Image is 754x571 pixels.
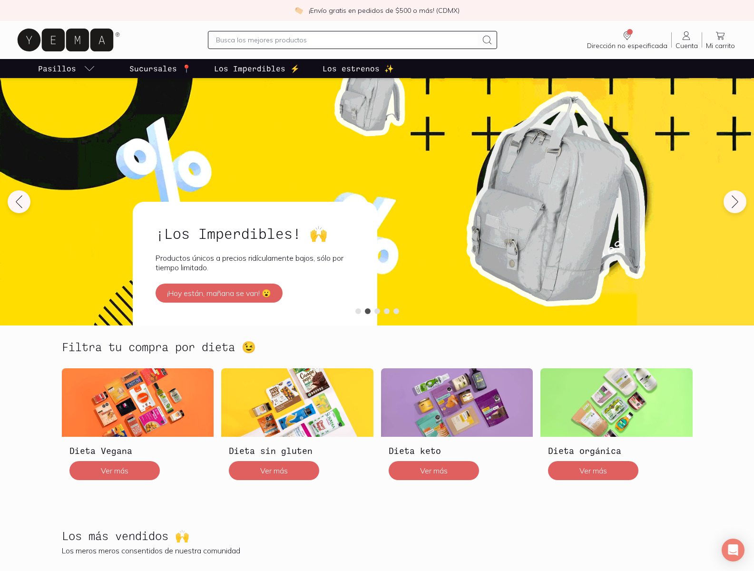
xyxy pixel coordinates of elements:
a: Dieta sin glutenDieta sin glutenVer más [221,368,373,487]
a: Cuenta [672,30,702,50]
h2: ¡Los Imperdibles! 🙌 [156,225,354,242]
h3: Dieta Vegana [69,444,206,457]
p: Los meros meros consentidos de nuestra comunidad [62,546,693,555]
a: Los Imperdibles ⚡️ [212,59,302,78]
img: Dieta sin gluten [221,368,373,437]
a: Dieta VeganaDieta VeganaVer más [62,368,214,487]
button: ¡Hoy están, mañana se van! 😮 [156,284,283,303]
a: ¡Los Imperdibles! 🙌Productos únicos a precios ridículamente bajos, sólo por tiempo limitado.¡Hoy ... [133,202,377,325]
img: check [294,6,303,15]
h3: Dieta orgánica [548,444,685,457]
p: Los estrenos ✨ [323,63,394,74]
p: ¡Envío gratis en pedidos de $500 o más! (CDMX) [309,6,460,15]
a: Mi carrito [702,30,739,50]
input: Busca los mejores productos [216,34,478,46]
h2: Filtra tu compra por dieta 😉 [62,341,256,353]
h2: Los más vendidos 🙌 [62,530,189,542]
button: Ver más [229,461,319,480]
button: Ver más [548,461,638,480]
a: Dirección no especificada [583,30,671,50]
a: Dieta ketoDieta ketoVer más [381,368,533,487]
button: Ver más [69,461,160,480]
p: Los Imperdibles ⚡️ [214,63,300,74]
span: Mi carrito [706,41,735,50]
span: Cuenta [676,41,698,50]
a: Sucursales 📍 [127,59,193,78]
span: Dirección no especificada [587,41,667,50]
p: Sucursales 📍 [129,63,191,74]
img: Dieta Vegana [62,368,214,437]
button: Ver más [389,461,479,480]
img: Dieta keto [381,368,533,437]
div: Open Intercom Messenger [722,539,744,561]
a: Dieta orgánicaDieta orgánicaVer más [540,368,693,487]
h3: Dieta sin gluten [229,444,366,457]
h3: Dieta keto [389,444,526,457]
p: Productos únicos a precios ridículamente bajos, sólo por tiempo limitado. [156,253,354,272]
a: Los estrenos ✨ [321,59,396,78]
a: pasillo-todos-link [36,59,97,78]
img: Dieta orgánica [540,368,693,437]
p: Pasillos [38,63,76,74]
